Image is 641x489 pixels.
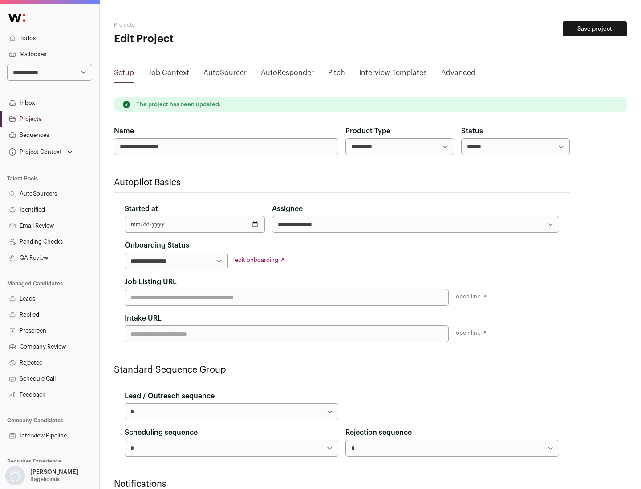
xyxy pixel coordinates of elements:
a: AutoResponder [261,68,314,82]
a: Interview Templates [359,68,427,82]
h2: Projects [114,21,285,28]
h2: Autopilot Basics [114,176,570,189]
a: edit onboarding ↗ [235,257,284,263]
label: Assignee [272,204,303,214]
label: Rejection sequence [345,427,412,438]
p: [PERSON_NAME] [30,469,78,476]
label: Scheduling sequence [125,427,198,438]
a: AutoSourcer [203,68,247,82]
h1: Edit Project [114,32,285,46]
label: Product Type [345,126,390,136]
label: Status [461,126,483,136]
button: Save project [563,21,627,36]
label: Intake URL [125,313,162,324]
div: Project Context [7,148,62,156]
label: Job Listing URL [125,277,177,287]
button: Open dropdown [7,146,74,158]
img: nopic.png [5,466,25,485]
p: Bagelicious [30,476,60,483]
p: The project has been updated. [136,101,221,108]
a: Job Context [148,68,189,82]
a: Setup [114,68,134,82]
img: Wellfound [4,9,30,27]
label: Name [114,126,134,136]
h2: Standard Sequence Group [114,364,570,376]
label: Started at [125,204,158,214]
label: Lead / Outreach sequence [125,391,215,401]
a: Pitch [328,68,345,82]
label: Onboarding Status [125,240,189,251]
a: Advanced [441,68,475,82]
button: Open dropdown [4,466,80,485]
